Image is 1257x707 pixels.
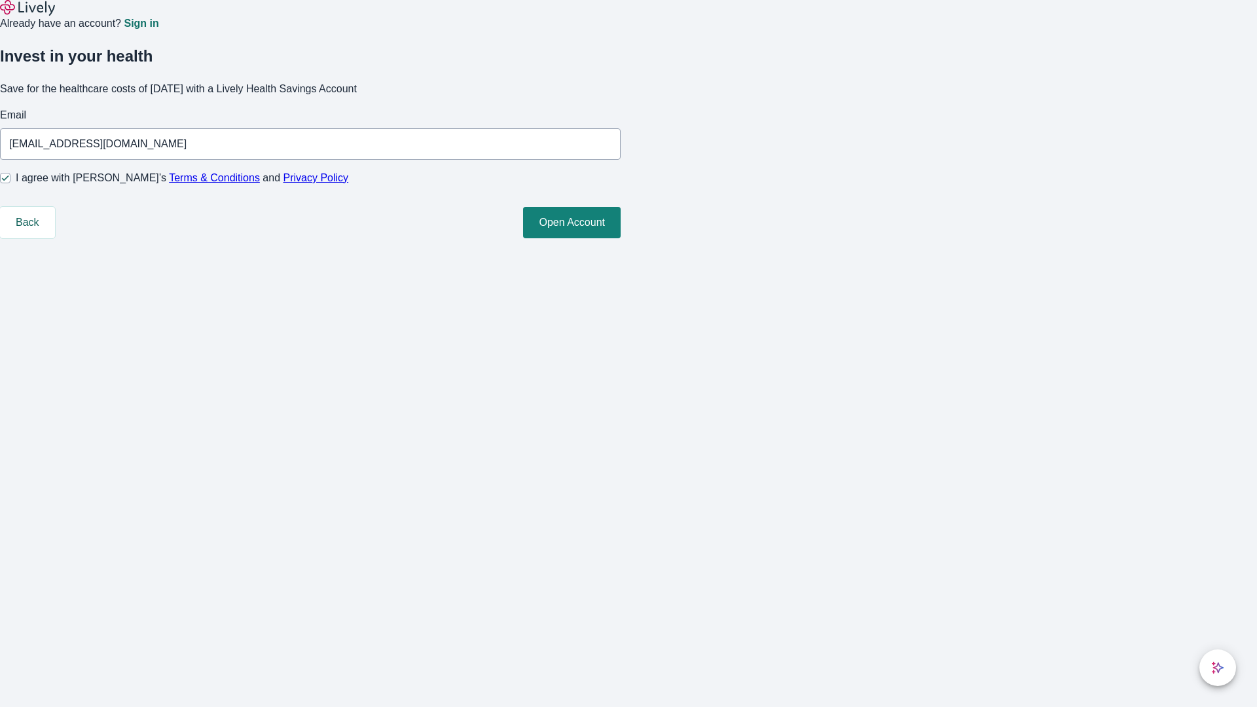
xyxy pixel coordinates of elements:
button: chat [1199,649,1236,686]
svg: Lively AI Assistant [1211,661,1224,674]
a: Terms & Conditions [169,172,260,183]
a: Privacy Policy [283,172,349,183]
a: Sign in [124,18,158,29]
button: Open Account [523,207,621,238]
span: I agree with [PERSON_NAME]’s and [16,170,348,186]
